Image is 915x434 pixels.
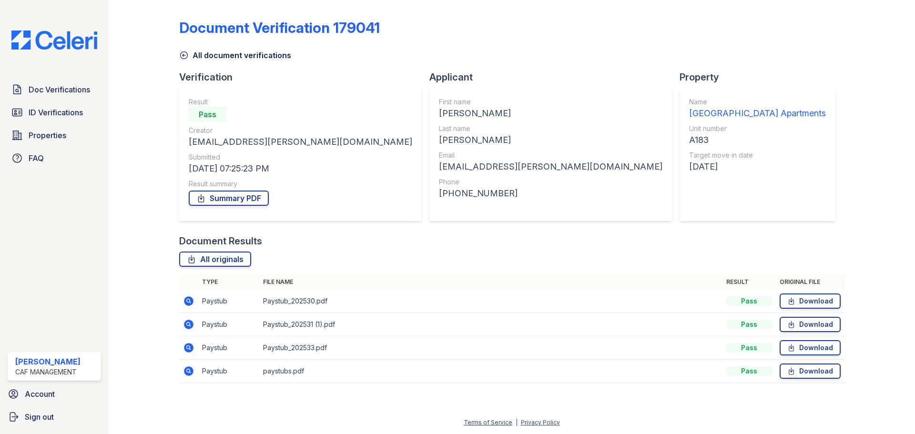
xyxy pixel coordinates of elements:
[29,130,66,141] span: Properties
[189,162,412,175] div: [DATE] 07:25:23 PM
[4,30,105,50] img: CE_Logo_Blue-a8612792a0a2168367f1c8372b55b34899dd931a85d93a1a3d3e32e68fde9ad4.png
[259,336,722,360] td: Paystub_202533.pdf
[689,151,826,160] div: Target move in date
[179,234,262,248] div: Document Results
[259,290,722,313] td: Paystub_202530.pdf
[189,191,269,206] a: Summary PDF
[689,124,826,133] div: Unit number
[439,187,662,200] div: [PHONE_NUMBER]
[689,97,826,120] a: Name [GEOGRAPHIC_DATA] Apartments
[259,274,722,290] th: File name
[726,320,772,329] div: Pass
[689,107,826,120] div: [GEOGRAPHIC_DATA] Apartments
[198,290,259,313] td: Paystub
[689,133,826,147] div: A183
[780,293,841,309] a: Download
[439,107,662,120] div: [PERSON_NAME]
[8,149,101,168] a: FAQ
[722,274,776,290] th: Result
[198,336,259,360] td: Paystub
[15,356,81,367] div: [PERSON_NAME]
[29,107,83,118] span: ID Verifications
[189,126,412,135] div: Creator
[29,84,90,95] span: Doc Verifications
[198,360,259,383] td: Paystub
[179,71,429,84] div: Verification
[439,151,662,160] div: Email
[259,313,722,336] td: Paystub_202531 (1).pdf
[179,50,291,61] a: All document verifications
[680,71,843,84] div: Property
[25,388,55,400] span: Account
[179,19,380,36] div: Document Verification 179041
[726,366,772,376] div: Pass
[198,274,259,290] th: Type
[689,160,826,173] div: [DATE]
[8,103,101,122] a: ID Verifications
[439,124,662,133] div: Last name
[189,107,227,122] div: Pass
[198,313,259,336] td: Paystub
[189,152,412,162] div: Submitted
[15,367,81,377] div: CAF Management
[259,360,722,383] td: paystubs.pdf
[726,296,772,306] div: Pass
[189,179,412,189] div: Result summary
[726,343,772,353] div: Pass
[776,274,844,290] th: Original file
[8,80,101,99] a: Doc Verifications
[439,177,662,187] div: Phone
[439,160,662,173] div: [EMAIL_ADDRESS][PERSON_NAME][DOMAIN_NAME]
[189,97,412,107] div: Result
[8,126,101,145] a: Properties
[25,411,54,423] span: Sign out
[464,419,512,426] a: Terms of Service
[780,317,841,332] a: Download
[4,407,105,426] a: Sign out
[439,133,662,147] div: [PERSON_NAME]
[516,419,518,426] div: |
[439,97,662,107] div: First name
[179,252,251,267] a: All originals
[521,419,560,426] a: Privacy Policy
[429,71,680,84] div: Applicant
[29,152,44,164] span: FAQ
[780,363,841,379] a: Download
[780,340,841,355] a: Download
[189,135,412,149] div: [EMAIL_ADDRESS][PERSON_NAME][DOMAIN_NAME]
[689,97,826,107] div: Name
[4,384,105,404] a: Account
